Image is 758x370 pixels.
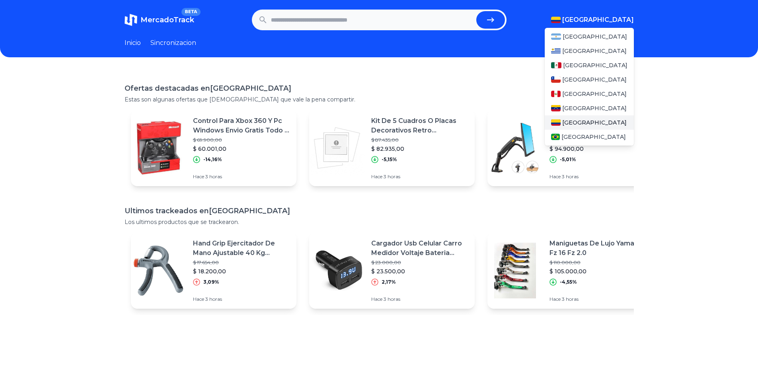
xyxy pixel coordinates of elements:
[131,110,296,186] a: Featured imageControl Para Xbox 360 Y Pc Windows Envio Gratis Todo El Pais$ 69.900,00$ 60.001,00-...
[382,279,396,285] p: 2,17%
[125,95,634,103] p: Estas son algunas ofertas que [DEMOGRAPHIC_DATA] que vale la pena compartir.
[545,87,634,101] a: Peru[GEOGRAPHIC_DATA]
[131,232,296,309] a: Featured imageHand Grip Ejercitador De Mano Ajustable 40 Kg Sportfitness$ 17.654,00$ 18.200,003,0...
[545,44,634,58] a: Uruguay[GEOGRAPHIC_DATA]
[545,101,634,115] a: Venezuela[GEOGRAPHIC_DATA]
[125,14,137,26] img: MercadoTrack
[551,62,561,68] img: Mexico
[560,156,576,163] p: -5,01%
[193,137,290,143] p: $ 69.900,00
[203,156,222,163] p: -14,16%
[562,104,627,112] span: [GEOGRAPHIC_DATA]
[550,239,647,258] p: Maniguetas De Lujo Yamaha Fz 16 Fz 2.0
[551,15,634,25] button: [GEOGRAPHIC_DATA]
[562,47,627,55] span: [GEOGRAPHIC_DATA]
[125,38,141,48] a: Inicio
[563,61,627,69] span: [GEOGRAPHIC_DATA]
[125,83,634,94] h1: Ofertas destacadas en [GEOGRAPHIC_DATA]
[131,243,187,298] img: Featured image
[309,120,365,176] img: Featured image
[563,33,627,41] span: [GEOGRAPHIC_DATA]
[371,145,468,153] p: $ 82.935,00
[545,58,634,72] a: Mexico[GEOGRAPHIC_DATA]
[181,8,200,16] span: BETA
[562,15,634,25] span: [GEOGRAPHIC_DATA]
[487,232,653,309] a: Featured imageManiguetas De Lujo Yamaha Fz 16 Fz 2.0$ 110.000,00$ 105.000,00-4,55%Hace 3 horas
[551,105,561,111] img: Venezuela
[551,119,561,126] img: Colombia
[193,239,290,258] p: Hand Grip Ejercitador De Mano Ajustable 40 Kg Sportfitness
[193,116,290,135] p: Control Para Xbox 360 Y Pc Windows Envio Gratis Todo El Pais
[550,173,647,180] p: Hace 3 horas
[371,137,468,143] p: $ 87.435,00
[545,130,634,144] a: Brasil[GEOGRAPHIC_DATA]
[562,119,627,127] span: [GEOGRAPHIC_DATA]
[562,90,627,98] span: [GEOGRAPHIC_DATA]
[309,232,475,309] a: Featured imageCargador Usb Celular Carro Medidor Voltaje Bateria Vehicular$ 23.000,00$ 23.500,002...
[125,14,194,26] a: MercadoTrackBETA
[150,38,196,48] a: Sincronizacion
[382,156,397,163] p: -5,15%
[203,279,219,285] p: 3,09%
[561,133,626,141] span: [GEOGRAPHIC_DATA]
[140,16,194,24] span: MercadoTrack
[551,134,560,140] img: Brasil
[551,48,561,54] img: Uruguay
[193,267,290,275] p: $ 18.200,00
[550,259,647,266] p: $ 110.000,00
[550,145,647,153] p: $ 94.900,00
[309,110,475,186] a: Featured imageKit De 5 Cuadros O Placas Decorativos Retro Economicos$ 87.435,00$ 82.935,00-5,15%H...
[131,120,187,176] img: Featured image
[545,29,634,44] a: Argentina[GEOGRAPHIC_DATA]
[125,218,634,226] p: Los ultimos productos que se trackearon.
[125,205,634,216] h1: Ultimos trackeados en [GEOGRAPHIC_DATA]
[551,76,561,83] img: Chile
[551,17,561,23] img: Colombia
[545,115,634,130] a: Colombia[GEOGRAPHIC_DATA]
[487,110,653,186] a: Featured imageSoporte De Brazo Monitor A Escritorio Nb F80 17 A 27$ 99.900,00$ 94.900,00-5,01%Hac...
[193,173,290,180] p: Hace 3 horas
[371,296,468,302] p: Hace 3 horas
[371,239,468,258] p: Cargador Usb Celular Carro Medidor Voltaje Bateria Vehicular
[193,145,290,153] p: $ 60.001,00
[371,259,468,266] p: $ 23.000,00
[551,33,561,40] img: Argentina
[550,267,647,275] p: $ 105.000,00
[487,243,543,298] img: Featured image
[545,72,634,87] a: Chile[GEOGRAPHIC_DATA]
[560,279,577,285] p: -4,55%
[487,120,543,176] img: Featured image
[193,296,290,302] p: Hace 3 horas
[550,296,647,302] p: Hace 3 horas
[551,91,561,97] img: Peru
[371,267,468,275] p: $ 23.500,00
[371,173,468,180] p: Hace 3 horas
[562,76,627,84] span: [GEOGRAPHIC_DATA]
[193,259,290,266] p: $ 17.654,00
[371,116,468,135] p: Kit De 5 Cuadros O Placas Decorativos Retro Economicos
[309,243,365,298] img: Featured image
